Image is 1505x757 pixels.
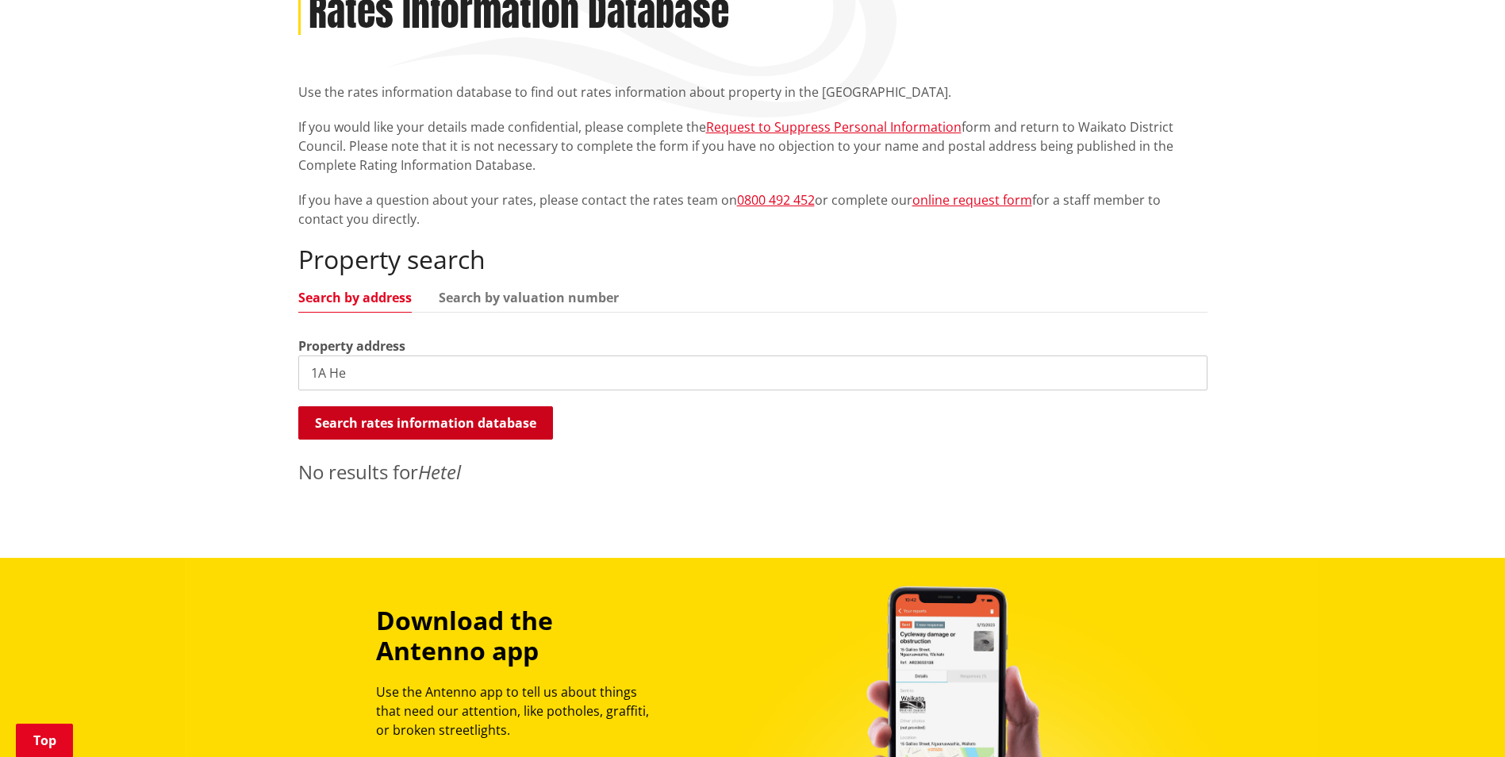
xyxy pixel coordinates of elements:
input: e.g. Duke Street NGARUAWAHIA [298,355,1207,390]
a: online request form [912,191,1032,209]
p: Use the rates information database to find out rates information about property in the [GEOGRAPHI... [298,83,1207,102]
label: Property address [298,336,405,355]
a: 0800 492 452 [737,191,815,209]
p: If you would like your details made confidential, please complete the form and return to Waikato ... [298,117,1207,175]
button: Search rates information database [298,406,553,440]
a: Top [16,724,73,757]
em: Hetel [418,459,461,485]
a: Request to Suppress Personal Information [706,118,962,136]
a: Search by valuation number [439,291,619,304]
iframe: Messenger Launcher [1432,690,1489,747]
p: If you have a question about your rates, please contact the rates team on or complete our for a s... [298,190,1207,229]
h3: Download the Antenno app [376,605,663,667]
p: No results for [298,458,1207,486]
p: Use the Antenno app to tell us about things that need our attention, like potholes, graffiti, or ... [376,682,663,740]
a: Search by address [298,291,412,304]
h2: Property search [298,244,1207,275]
